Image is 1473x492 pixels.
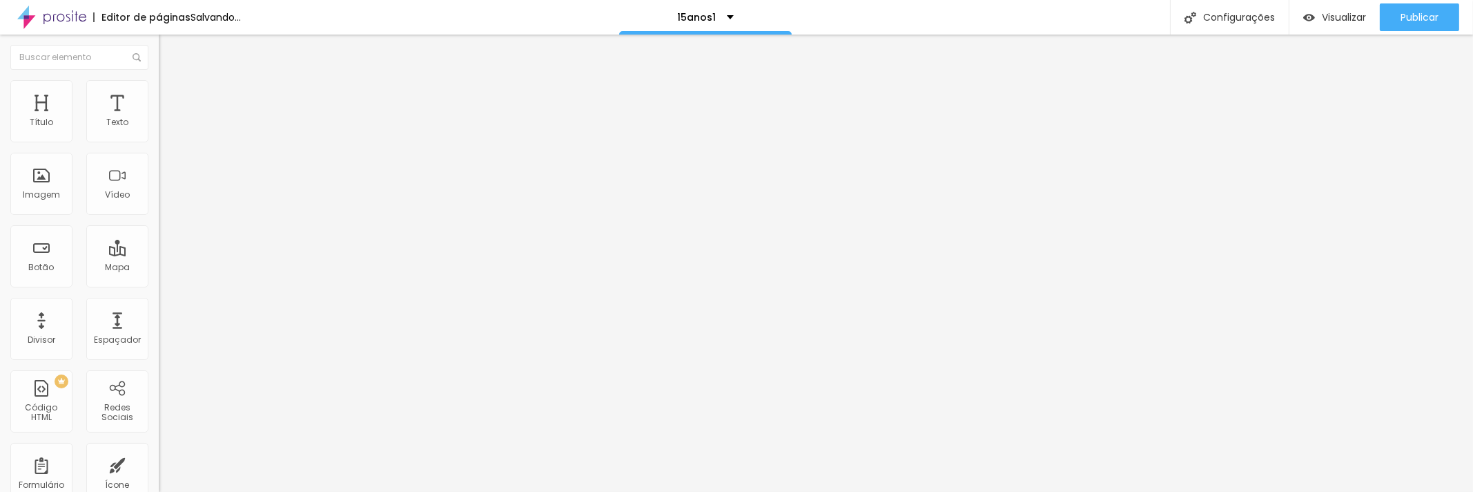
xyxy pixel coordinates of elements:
button: Publicar [1380,3,1459,31]
button: Visualizar [1289,3,1380,31]
font: Mapa [105,261,130,273]
font: Espaçador [94,334,141,346]
img: Ícone [133,53,141,61]
font: Vídeo [105,189,130,200]
font: Formulário [19,479,64,491]
img: Ícone [1184,12,1196,23]
img: view-1.svg [1303,12,1315,23]
font: Ícone [106,479,130,491]
font: Redes Sociais [101,401,133,423]
input: Buscar elemento [10,45,148,70]
div: Salvando... [191,12,241,22]
font: Texto [106,116,128,128]
font: Divisor [28,334,55,346]
iframe: Editor [159,35,1473,492]
font: Botão [29,261,55,273]
font: 15anos1 [678,10,716,24]
font: Configurações [1203,10,1275,24]
font: Imagem [23,189,60,200]
font: Publicar [1401,10,1438,24]
font: Código HTML [26,401,58,423]
font: Editor de páginas [101,10,191,24]
font: Visualizar [1322,10,1366,24]
font: Título [30,116,53,128]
